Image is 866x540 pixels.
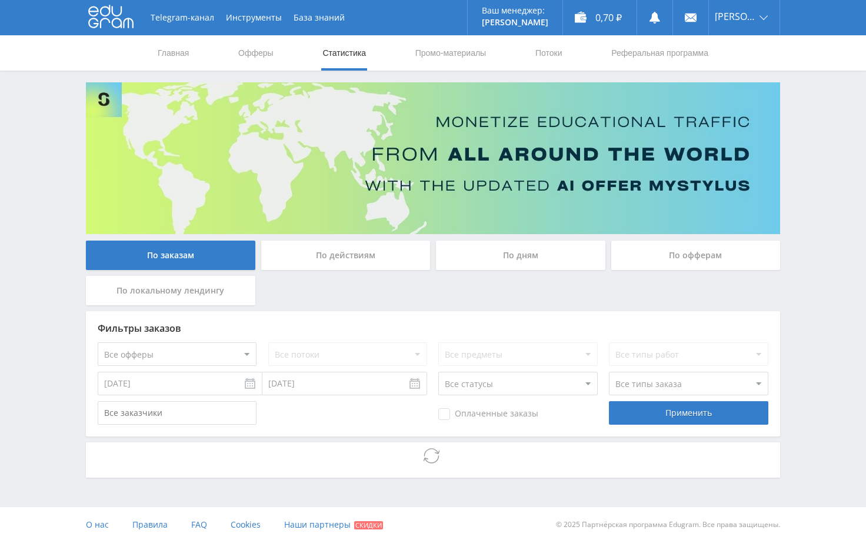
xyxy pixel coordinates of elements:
a: Промо-материалы [414,35,487,71]
a: Потоки [534,35,564,71]
div: По заказам [86,241,255,270]
span: Скидки [354,521,383,529]
span: [PERSON_NAME] [715,12,756,21]
span: Cookies [231,519,261,530]
span: О нас [86,519,109,530]
p: [PERSON_NAME] [482,18,548,27]
a: Статистика [321,35,367,71]
div: По дням [436,241,605,270]
p: Ваш менеджер: [482,6,548,15]
input: Все заказчики [98,401,257,425]
a: Офферы [237,35,275,71]
span: Наши партнеры [284,519,351,530]
span: Оплаченные заказы [438,408,538,420]
div: По действиям [261,241,431,270]
a: Реферальная программа [610,35,710,71]
a: Главная [156,35,190,71]
span: FAQ [191,519,207,530]
img: Banner [86,82,780,234]
div: Фильтры заказов [98,323,768,334]
div: По офферам [611,241,781,270]
div: По локальному лендингу [86,276,255,305]
div: Применить [609,401,768,425]
span: Правила [132,519,168,530]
